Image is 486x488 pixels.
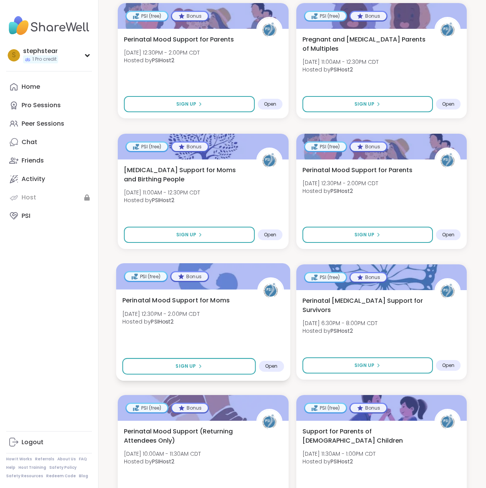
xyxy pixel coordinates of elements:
[351,404,386,412] div: Bonus
[127,143,167,151] div: PSI (free)
[305,404,346,412] div: PSI (free)
[6,78,92,96] a: Home
[172,143,208,151] div: Bonus
[351,143,386,151] div: Bonus
[22,83,40,91] div: Home
[6,465,15,470] a: Help
[302,458,376,465] span: Hosted by
[172,404,208,412] div: Bonus
[176,231,196,238] span: Sign Up
[442,101,454,107] span: Open
[354,362,374,369] span: Sign Up
[302,357,433,373] button: Sign Up
[258,279,282,303] img: PSIHost2
[442,362,454,368] span: Open
[302,227,433,243] button: Sign Up
[32,56,57,63] span: 1 Pro credit
[175,363,196,370] span: Sign Up
[124,196,200,204] span: Hosted by
[264,232,276,238] span: Open
[331,458,353,465] b: PSIHost2
[22,175,45,183] div: Activity
[151,318,174,325] b: PSIHost2
[122,318,200,325] span: Hosted by
[257,18,281,42] img: PSIHost2
[6,12,92,39] img: ShareWell Nav Logo
[331,327,353,335] b: PSIHost2
[6,188,92,207] a: Host
[302,296,426,315] span: Perinatal [MEDICAL_DATA] Support for Survivors
[127,404,167,412] div: PSI (free)
[124,458,201,465] span: Hosted by
[22,101,61,110] div: Pro Sessions
[124,35,234,44] span: Perinatal Mood Support for Parents
[6,473,43,479] a: Safety Resources
[122,358,256,375] button: Sign Up
[6,433,92,451] a: Logout
[172,12,208,20] div: Bonus
[122,295,230,305] span: Perinatal Mood Support for Moms
[302,187,378,195] span: Hosted by
[125,272,167,281] div: PSI (free)
[22,212,30,220] div: PSI
[331,187,353,195] b: PSIHost2
[302,327,377,335] span: Hosted by
[436,279,459,303] img: PSIHost2
[152,196,174,204] b: PSIHost2
[257,149,281,173] img: PSIHost2
[305,143,346,151] div: PSI (free)
[23,47,58,55] div: stephstear
[35,456,54,462] a: Referrals
[124,189,200,196] span: [DATE] 11:00AM - 12:30PM CDT
[265,363,278,369] span: Open
[127,12,167,20] div: PSI (free)
[122,310,200,317] span: [DATE] 12:30PM - 2:00PM CDT
[436,18,459,42] img: PSIHost2
[354,231,374,238] span: Sign Up
[302,319,377,327] span: [DATE] 6:30PM - 8:00PM CDT
[79,456,87,462] a: FAQ
[6,133,92,151] a: Chat
[302,179,378,187] span: [DATE] 12:30PM - 2:00PM CDT
[176,101,196,108] span: Sign Up
[436,410,459,434] img: PSIHost2
[79,473,88,479] a: Blog
[302,58,379,66] span: [DATE] 11:00AM - 12:30PM CDT
[6,96,92,115] a: Pro Sessions
[57,456,76,462] a: About Us
[442,232,454,238] span: Open
[302,450,376,458] span: [DATE] 11:30AM - 1:00PM CDT
[22,120,64,128] div: Peer Sessions
[46,473,76,479] a: Redeem Code
[354,101,374,108] span: Sign Up
[152,458,174,465] b: PSIHost2
[124,427,248,445] span: Perinatal Mood Support (Returning Attendees Only)
[436,149,459,173] img: PSIHost2
[6,115,92,133] a: Peer Sessions
[351,12,386,20] div: Bonus
[6,170,92,188] a: Activity
[171,272,208,281] div: Bonus
[6,151,92,170] a: Friends
[22,438,43,447] div: Logout
[6,456,32,462] a: How It Works
[18,465,46,470] a: Host Training
[124,56,200,64] span: Hosted by
[302,35,426,53] span: Pregnant and [MEDICAL_DATA] Parents of Multiples
[124,166,248,184] span: [MEDICAL_DATA] Support for Moms and Birthing People
[302,427,426,445] span: Support for Parents of [DEMOGRAPHIC_DATA] Children
[124,49,200,56] span: [DATE] 12:30PM - 2:00PM CDT
[12,50,16,60] span: s
[124,227,255,243] button: Sign Up
[351,273,386,282] div: Bonus
[6,207,92,225] a: PSI
[302,66,379,73] span: Hosted by
[302,96,433,112] button: Sign Up
[264,101,276,107] span: Open
[302,166,413,175] span: Perinatal Mood Support for Parents
[22,193,36,202] div: Host
[49,465,77,470] a: Safety Policy
[152,56,174,64] b: PSIHost2
[124,450,201,458] span: [DATE] 10:00AM - 11:30AM CDT
[257,410,281,434] img: PSIHost2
